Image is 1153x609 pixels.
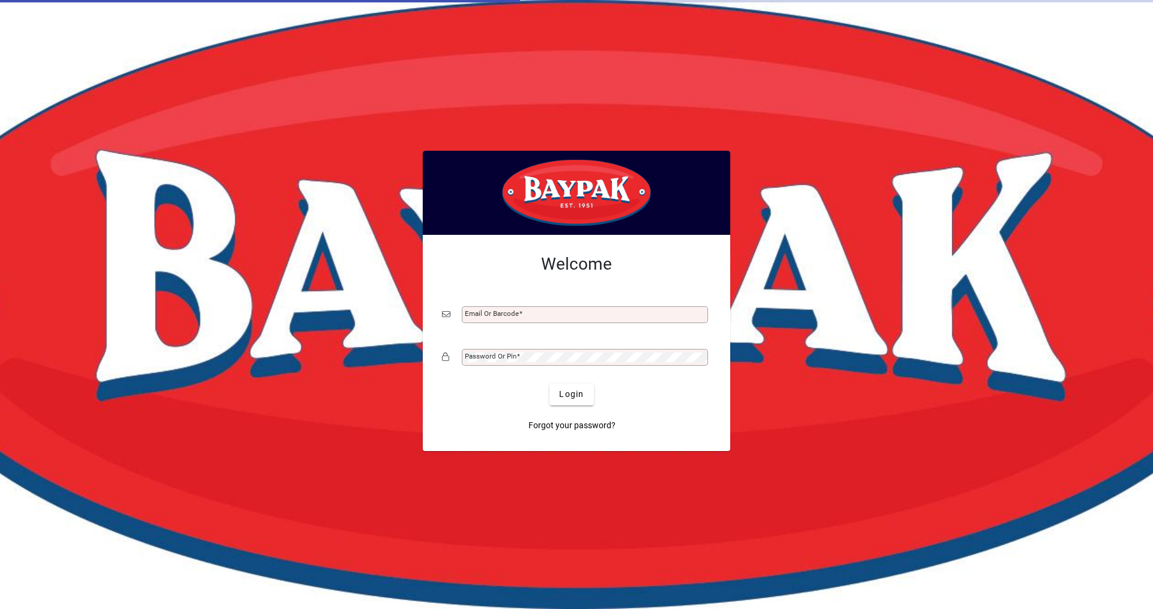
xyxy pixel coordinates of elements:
mat-label: Password or Pin [465,352,516,360]
h2: Welcome [442,254,711,274]
span: Login [559,388,584,401]
span: Forgot your password? [528,419,616,432]
mat-label: Email or Barcode [465,309,519,318]
a: Forgot your password? [524,415,620,437]
button: Login [549,384,593,405]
